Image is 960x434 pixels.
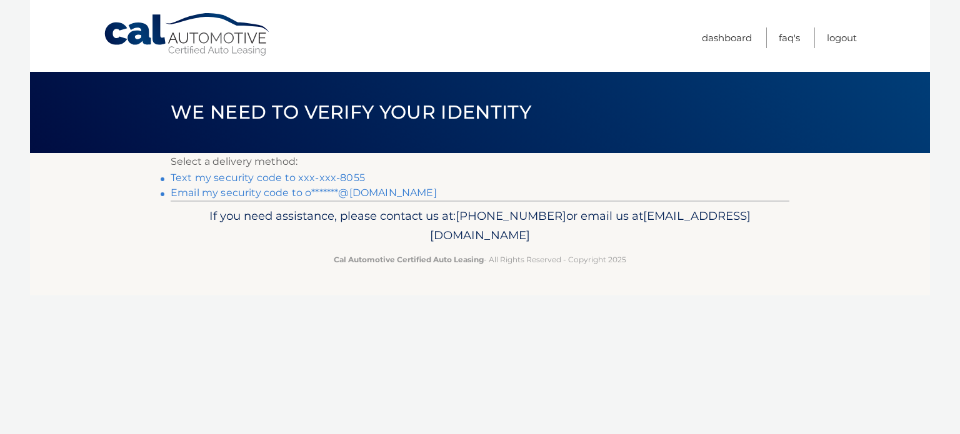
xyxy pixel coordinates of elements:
span: [PHONE_NUMBER] [456,209,566,223]
strong: Cal Automotive Certified Auto Leasing [334,255,484,264]
a: Logout [827,27,857,48]
a: Text my security code to xxx-xxx-8055 [171,172,365,184]
a: Cal Automotive [103,12,272,57]
p: - All Rights Reserved - Copyright 2025 [179,253,781,266]
p: Select a delivery method: [171,153,789,170]
a: Dashboard [702,27,752,48]
a: FAQ's [779,27,800,48]
a: Email my security code to o*******@[DOMAIN_NAME] [171,187,437,199]
p: If you need assistance, please contact us at: or email us at [179,206,781,246]
span: We need to verify your identity [171,101,531,124]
